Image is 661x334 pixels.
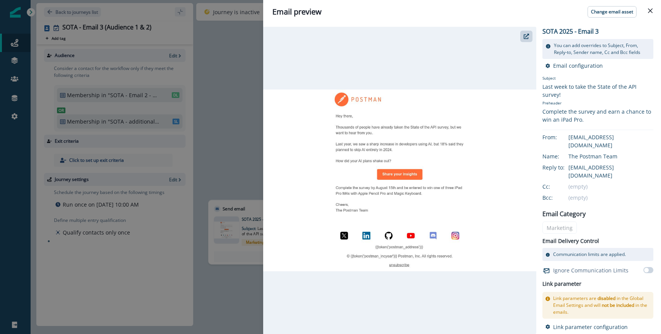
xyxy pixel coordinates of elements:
[542,152,581,160] div: Name:
[588,6,637,18] button: Change email asset
[542,99,653,108] p: Preheader
[644,5,656,17] button: Close
[542,75,653,83] p: Subject
[542,279,581,289] h2: Link parameter
[602,302,634,308] span: not be included
[272,6,652,18] div: Email preview
[568,133,653,149] div: [EMAIL_ADDRESS][DOMAIN_NAME]
[542,163,581,171] div: Reply to:
[542,108,653,124] div: Complete the survey and earn a chance to win an iPad Pro.
[542,83,653,99] div: Last week to take the State of the API survey!
[553,251,626,258] p: Communication limits are applied.
[542,194,581,202] div: Bcc:
[568,182,653,191] div: (empty)
[542,27,600,36] p: SOTA 2025 - Email 3
[553,295,650,316] p: Link parameters are in the Global Email Settings and will in the emails.
[542,133,581,141] div: From:
[568,152,653,160] div: The Postman Team
[545,62,603,69] button: Email configuration
[542,209,586,218] p: Email Category
[545,323,628,331] button: Link parameter configuration
[542,237,599,245] p: Email Delivery Control
[542,182,581,191] div: Cc:
[568,194,653,202] div: (empty)
[598,295,615,301] span: disabled
[553,323,628,331] p: Link parameter configuration
[591,9,633,15] p: Change email asset
[553,266,628,274] p: Ignore Communication Limits
[568,163,653,179] div: [EMAIL_ADDRESS][DOMAIN_NAME]
[263,90,536,271] img: email asset unavailable
[554,42,650,56] p: You can add overrides to Subject, From, Reply-to, Sender name, Cc and Bcc fields
[553,62,603,69] p: Email configuration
